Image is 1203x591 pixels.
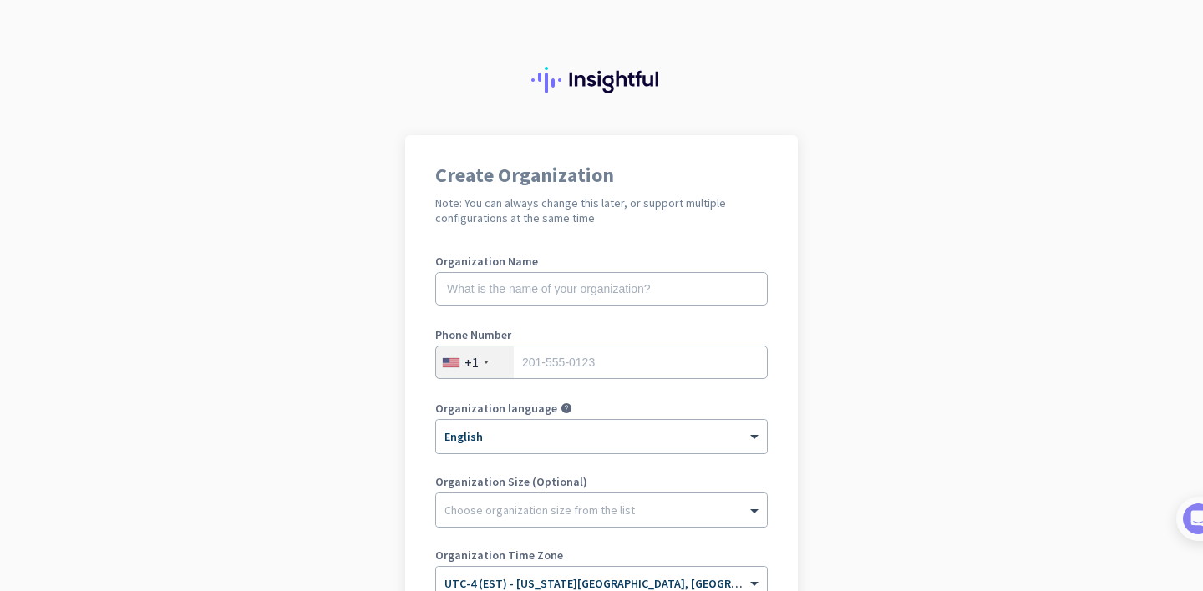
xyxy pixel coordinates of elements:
label: Organization Time Zone [435,549,768,561]
label: Organization Name [435,255,768,267]
label: Organization language [435,402,557,414]
div: +1 [464,354,479,371]
i: help [561,402,572,414]
input: 201-555-0123 [435,346,768,379]
h1: Create Organization [435,165,768,185]
img: Insightful [531,67,672,93]
label: Phone Number [435,329,768,341]
h2: Note: You can always change this later, or support multiple configurations at the same time [435,195,768,225]
label: Organization Size (Optional) [435,476,768,487]
input: What is the name of your organization? [435,272,768,306]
